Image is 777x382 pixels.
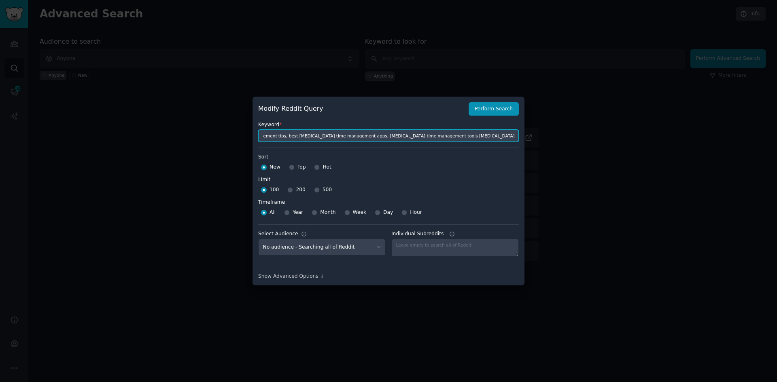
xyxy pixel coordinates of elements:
span: 100 [270,186,279,194]
span: Top [297,164,306,171]
span: New [270,164,280,171]
button: Perform Search [469,102,519,116]
label: Keyword [258,121,519,129]
h2: Modify Reddit Query [258,104,464,114]
input: Keyword to search on Reddit [258,130,519,142]
span: Week [353,209,367,216]
span: Hour [410,209,422,216]
label: Timeframe [258,196,519,206]
span: Day [383,209,393,216]
span: Hot [323,164,331,171]
div: Select Audience [258,230,298,238]
span: Month [320,209,335,216]
span: Year [293,209,303,216]
div: Show Advanced Options ↓ [258,273,519,280]
div: Limit [258,176,270,184]
span: 500 [323,186,332,194]
label: Individual Subreddits [391,230,519,238]
label: Sort [258,154,519,161]
span: All [270,209,276,216]
span: 200 [296,186,305,194]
